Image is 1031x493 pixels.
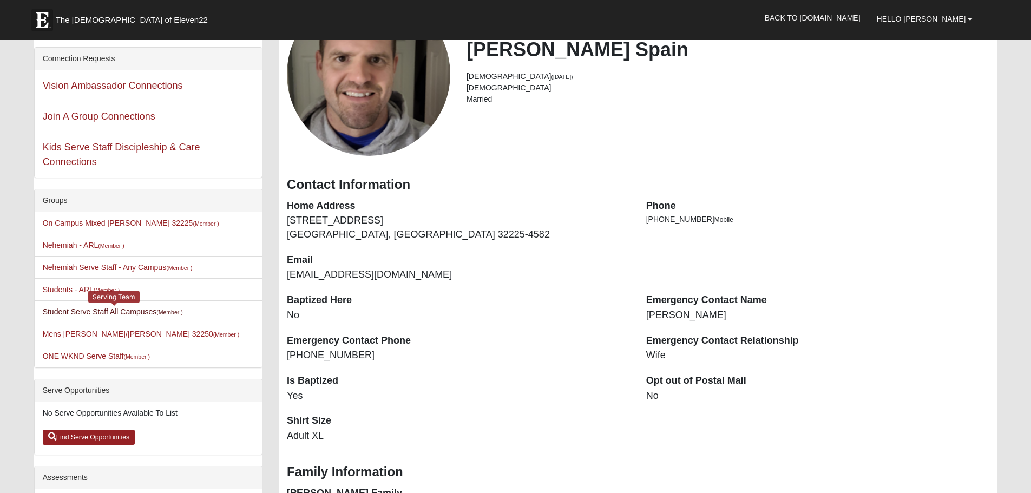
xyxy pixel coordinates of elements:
[35,379,262,402] div: Serve Opportunities
[467,71,989,82] li: [DEMOGRAPHIC_DATA]
[43,80,183,91] a: Vision Ambassador Connections
[467,82,989,94] li: [DEMOGRAPHIC_DATA]
[43,285,120,294] a: Students - ARL(Member )
[287,293,630,307] dt: Baptized Here
[43,142,200,167] a: Kids Serve Staff Discipleship & Care Connections
[43,219,219,227] a: On Campus Mixed [PERSON_NAME] 32225(Member )
[213,331,239,338] small: (Member )
[646,334,989,348] dt: Emergency Contact Relationship
[43,241,124,249] a: Nehemiah - ARL(Member )
[124,353,150,360] small: (Member )
[287,464,989,480] h3: Family Information
[287,268,630,282] dd: [EMAIL_ADDRESS][DOMAIN_NAME]
[646,349,989,363] dd: Wife
[56,15,208,25] span: The [DEMOGRAPHIC_DATA] of Eleven22
[714,216,733,224] span: Mobile
[287,214,630,241] dd: [STREET_ADDRESS] [GEOGRAPHIC_DATA], [GEOGRAPHIC_DATA] 32225-4582
[287,199,630,213] dt: Home Address
[287,389,630,403] dd: Yes
[646,293,989,307] dt: Emergency Contact Name
[287,334,630,348] dt: Emergency Contact Phone
[467,94,989,105] li: Married
[869,5,981,32] a: Hello [PERSON_NAME]
[193,220,219,227] small: (Member )
[166,265,192,271] small: (Member )
[43,330,240,338] a: Mens [PERSON_NAME]/[PERSON_NAME] 32250(Member )
[646,199,989,213] dt: Phone
[287,177,989,193] h3: Contact Information
[31,9,53,31] img: Eleven22 logo
[43,111,155,122] a: Join A Group Connections
[35,466,262,489] div: Assessments
[35,402,262,424] li: No Serve Opportunities Available To List
[287,429,630,443] dd: Adult XL
[156,309,182,315] small: (Member )
[43,352,150,360] a: ONE WKND Serve Staff(Member )
[35,48,262,70] div: Connection Requests
[43,307,183,316] a: Student Serve Staff All Campuses(Member )
[646,214,989,225] li: [PHONE_NUMBER]
[287,308,630,323] dd: No
[877,15,966,23] span: Hello [PERSON_NAME]
[287,374,630,388] dt: Is Baptized
[287,414,630,428] dt: Shirt Size
[26,4,242,31] a: The [DEMOGRAPHIC_DATA] of Eleven22
[551,74,573,80] small: ([DATE])
[646,308,989,323] dd: [PERSON_NAME]
[43,430,135,445] a: Find Serve Opportunities
[287,349,630,363] dd: [PHONE_NUMBER]
[646,374,989,388] dt: Opt out of Postal Mail
[646,389,989,403] dd: No
[757,4,869,31] a: Back to [DOMAIN_NAME]
[43,263,193,272] a: Nehemiah Serve Staff - Any Campus(Member )
[88,291,140,303] div: Serving Team
[287,253,630,267] dt: Email
[35,189,262,212] div: Groups
[467,38,989,61] h2: [PERSON_NAME] Spain
[98,242,124,249] small: (Member )
[94,287,120,293] small: (Member )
